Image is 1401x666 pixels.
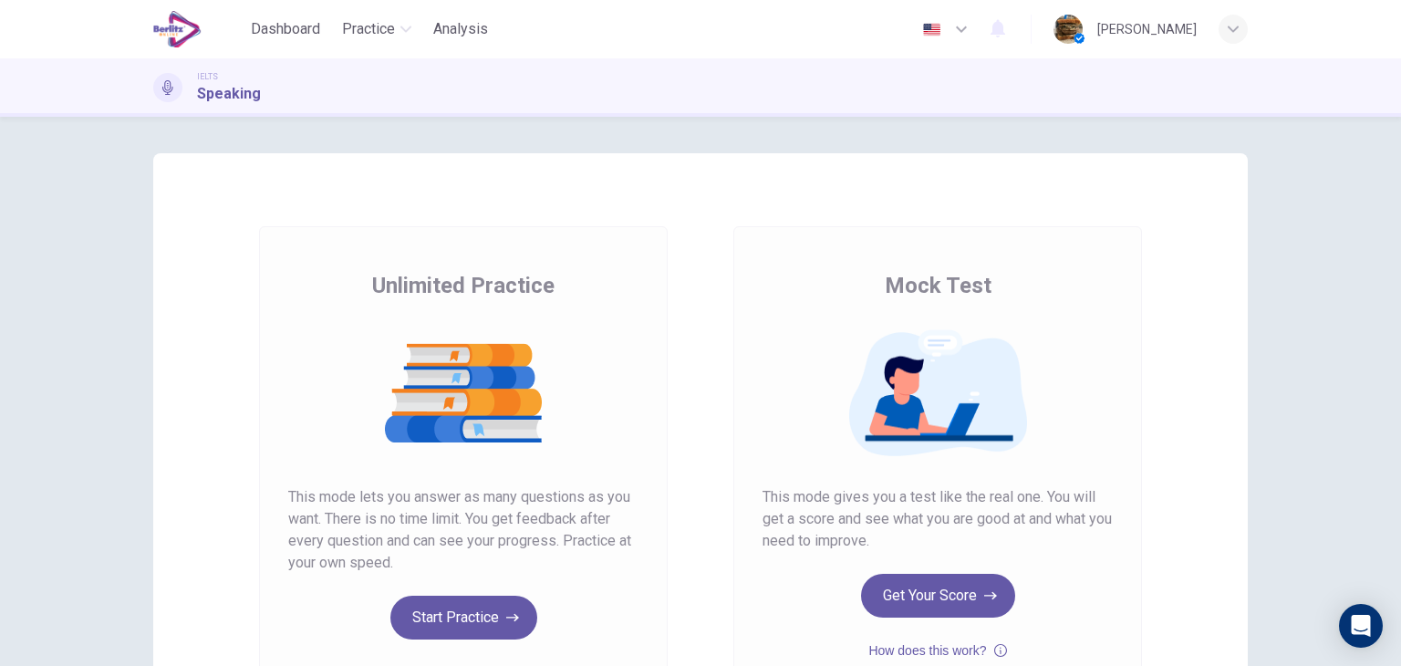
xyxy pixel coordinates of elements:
a: EduSynch logo [153,11,244,47]
button: How does this work? [868,640,1006,661]
img: EduSynch logo [153,11,202,47]
button: Start Practice [390,596,537,640]
span: Practice [342,18,395,40]
button: Practice [335,13,419,46]
button: Dashboard [244,13,327,46]
h1: Speaking [197,83,261,105]
span: IELTS [197,70,218,83]
button: Get Your Score [861,574,1015,618]
div: [PERSON_NAME] [1097,18,1197,40]
button: Analysis [426,13,495,46]
span: This mode lets you answer as many questions as you want. There is no time limit. You get feedback... [288,486,638,574]
span: Dashboard [251,18,320,40]
img: en [920,23,943,36]
span: This mode gives you a test like the real one. You will get a score and see what you are good at a... [763,486,1113,552]
span: Mock Test [885,271,991,300]
span: Analysis [433,18,488,40]
div: Open Intercom Messenger [1339,604,1383,648]
img: Profile picture [1053,15,1083,44]
span: Unlimited Practice [372,271,555,300]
